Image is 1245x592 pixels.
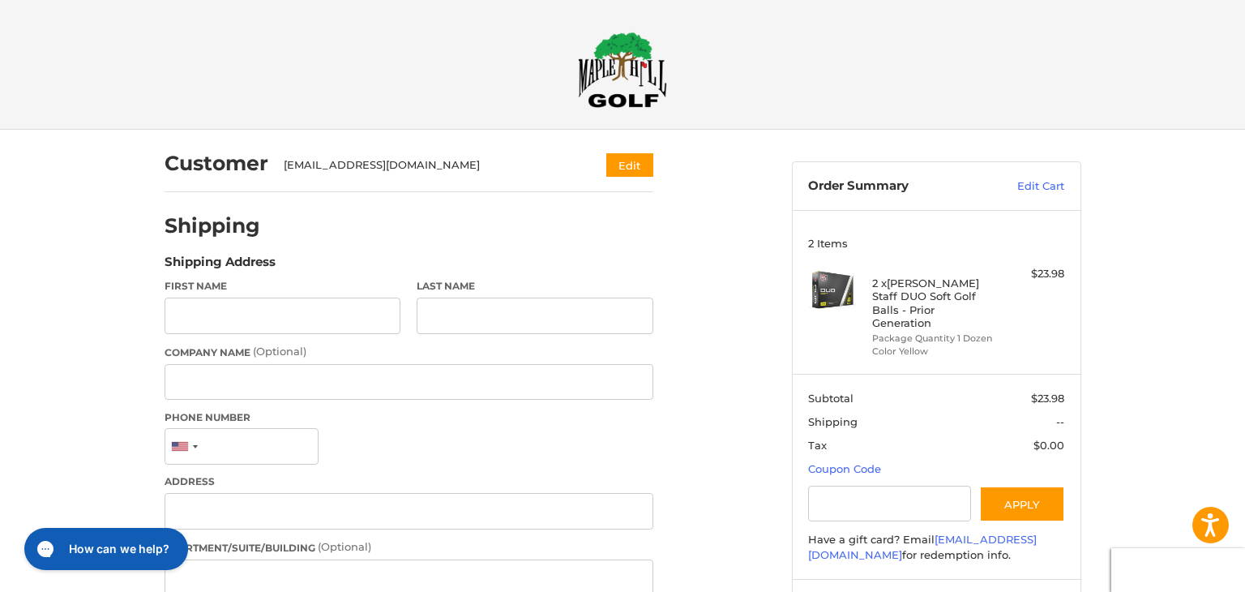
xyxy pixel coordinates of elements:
h2: Shipping [165,213,260,238]
div: Have a gift card? Email for redemption info. [808,532,1064,564]
h4: 2 x [PERSON_NAME] Staff DUO Soft Golf Balls - Prior Generation [872,277,996,329]
div: [EMAIL_ADDRESS][DOMAIN_NAME] [284,157,575,174]
span: $0.00 [1033,439,1064,452]
span: $23.98 [1031,392,1064,405]
h3: Order Summary [808,178,982,195]
span: -- [1056,415,1064,428]
label: Phone Number [165,410,653,425]
iframe: Google Customer Reviews [1111,548,1245,592]
label: First Name [165,279,401,294]
span: Subtotal [808,392,854,405]
li: Package Quantity 1 Dozen [872,332,996,345]
label: Apartment/Suite/Building [165,539,653,556]
span: Tax [808,439,827,452]
div: United States: +1 [165,429,203,464]
img: Maple Hill Golf [578,32,667,108]
input: Gift Certificate or Coupon Code [808,486,971,522]
span: Shipping [808,415,858,428]
legend: Shipping Address [165,253,276,279]
button: Edit [606,153,653,177]
label: Last Name [417,279,653,294]
li: Color Yellow [872,345,996,358]
h3: 2 Items [808,237,1064,250]
small: (Optional) [318,540,371,553]
iframe: Gorgias live chat messenger [16,522,192,576]
button: Apply [979,486,1065,522]
label: Address [165,474,653,489]
a: Edit Cart [982,178,1064,195]
h2: Customer [165,151,268,176]
small: (Optional) [253,345,306,358]
div: $23.98 [1000,266,1064,282]
a: Coupon Code [808,462,881,475]
label: Company Name [165,344,653,360]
